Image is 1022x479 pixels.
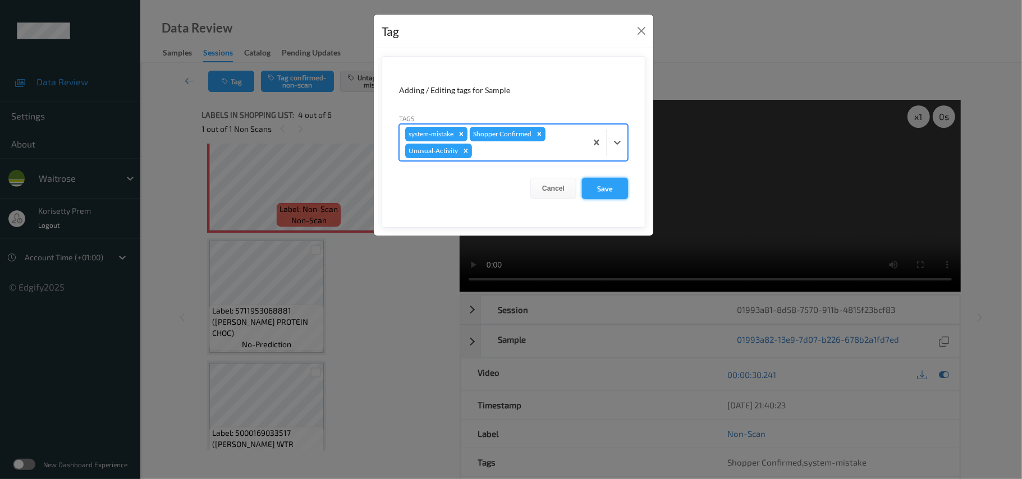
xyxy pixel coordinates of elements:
[634,23,649,39] button: Close
[460,144,472,158] div: Remove Unusual-Activity
[530,178,576,199] button: Cancel
[533,127,546,141] div: Remove Shopper Confirmed
[455,127,468,141] div: Remove system-mistake
[399,113,415,123] label: Tags
[582,178,628,199] button: Save
[405,144,460,158] div: Unusual-Activity
[382,22,399,40] div: Tag
[399,85,628,96] div: Adding / Editing tags for Sample
[470,127,533,141] div: Shopper Confirmed
[405,127,455,141] div: system-mistake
